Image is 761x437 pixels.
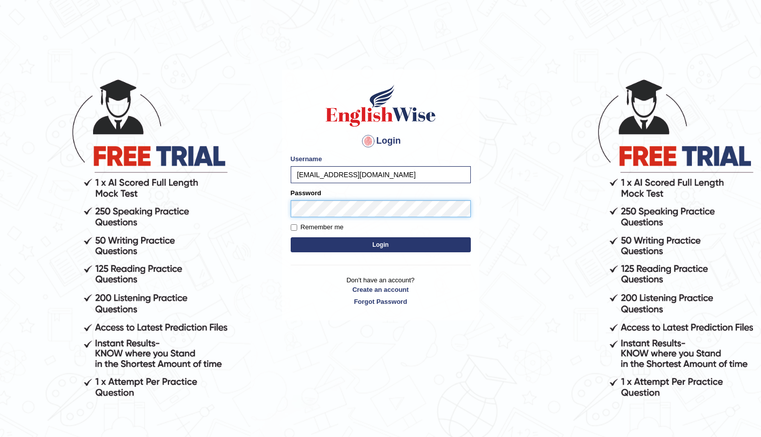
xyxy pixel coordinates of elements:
[291,285,471,294] a: Create an account
[291,275,471,306] p: Don't have an account?
[324,83,438,128] img: Logo of English Wise sign in for intelligent practice with AI
[291,188,321,198] label: Password
[291,237,471,252] button: Login
[291,224,297,231] input: Remember me
[291,297,471,306] a: Forgot Password
[291,154,322,164] label: Username
[291,133,471,149] h4: Login
[291,222,344,232] label: Remember me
